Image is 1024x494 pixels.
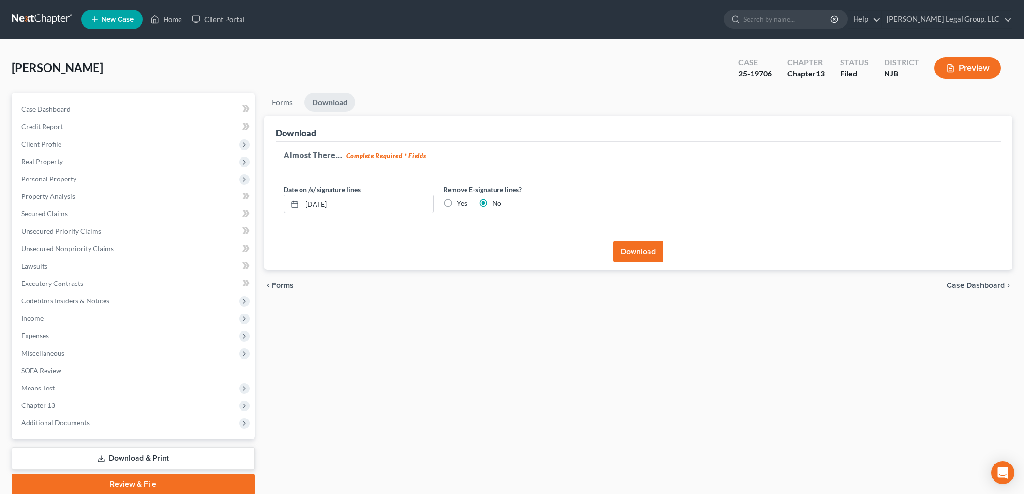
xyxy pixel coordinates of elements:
[884,57,919,68] div: District
[21,175,76,183] span: Personal Property
[947,282,1012,289] a: Case Dashboard chevron_right
[840,68,869,79] div: Filed
[346,152,426,160] strong: Complete Required * Fields
[284,150,993,161] h5: Almost There...
[14,101,255,118] a: Case Dashboard
[738,57,772,68] div: Case
[304,93,355,112] a: Download
[12,447,255,470] a: Download & Print
[882,11,1012,28] a: [PERSON_NAME] Legal Group, LLC
[613,241,663,262] button: Download
[12,60,103,75] span: [PERSON_NAME]
[14,275,255,292] a: Executory Contracts
[187,11,250,28] a: Client Portal
[14,205,255,223] a: Secured Claims
[264,93,301,112] a: Forms
[21,227,101,235] span: Unsecured Priority Claims
[21,210,68,218] span: Secured Claims
[264,282,307,289] button: chevron_left Forms
[14,257,255,275] a: Lawsuits
[21,279,83,287] span: Executory Contracts
[21,297,109,305] span: Codebtors Insiders & Notices
[816,69,825,78] span: 13
[743,10,832,28] input: Search by name...
[264,282,272,289] i: chevron_left
[738,68,772,79] div: 25-19706
[21,349,64,357] span: Miscellaneous
[21,192,75,200] span: Property Analysis
[21,140,61,148] span: Client Profile
[21,401,55,409] span: Chapter 13
[146,11,187,28] a: Home
[21,314,44,322] span: Income
[787,57,825,68] div: Chapter
[21,366,61,374] span: SOFA Review
[21,419,90,427] span: Additional Documents
[1005,282,1012,289] i: chevron_right
[787,68,825,79] div: Chapter
[276,127,316,139] div: Download
[21,157,63,165] span: Real Property
[14,240,255,257] a: Unsecured Nonpriority Claims
[272,282,294,289] span: Forms
[14,362,255,379] a: SOFA Review
[457,198,467,208] label: Yes
[947,282,1005,289] span: Case Dashboard
[934,57,1001,79] button: Preview
[302,195,433,213] input: MM/DD/YYYY
[14,223,255,240] a: Unsecured Priority Claims
[443,184,593,195] label: Remove E-signature lines?
[101,16,134,23] span: New Case
[21,331,49,340] span: Expenses
[21,122,63,131] span: Credit Report
[21,384,55,392] span: Means Test
[21,262,47,270] span: Lawsuits
[21,105,71,113] span: Case Dashboard
[21,244,114,253] span: Unsecured Nonpriority Claims
[14,118,255,135] a: Credit Report
[14,188,255,205] a: Property Analysis
[840,57,869,68] div: Status
[492,198,501,208] label: No
[848,11,881,28] a: Help
[991,461,1014,484] div: Open Intercom Messenger
[884,68,919,79] div: NJB
[284,184,361,195] label: Date on /s/ signature lines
